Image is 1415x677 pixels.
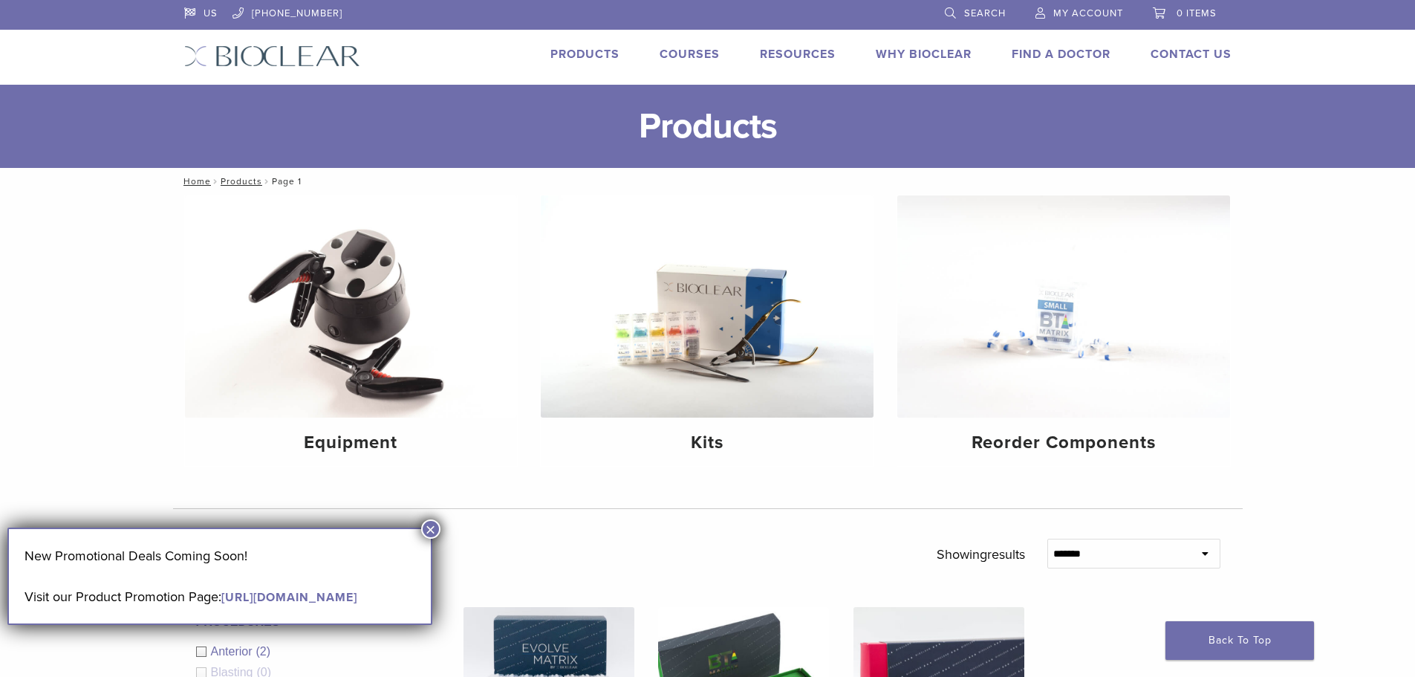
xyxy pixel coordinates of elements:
[179,176,211,187] a: Home
[897,195,1230,466] a: Reorder Components
[1053,7,1123,19] span: My Account
[541,195,874,466] a: Kits
[173,168,1243,195] nav: Page 1
[185,195,518,418] img: Equipment
[909,430,1218,456] h4: Reorder Components
[211,178,221,185] span: /
[25,545,415,567] p: New Promotional Deals Coming Soon!
[937,539,1025,570] p: Showing results
[660,47,720,62] a: Courses
[197,430,506,456] h4: Equipment
[1165,621,1314,660] a: Back To Top
[211,645,256,658] span: Anterior
[553,430,862,456] h4: Kits
[262,178,272,185] span: /
[1151,47,1232,62] a: Contact Us
[1177,7,1217,19] span: 0 items
[897,195,1230,418] img: Reorder Components
[25,586,415,608] p: Visit our Product Promotion Page:
[221,176,262,187] a: Products
[964,7,1006,19] span: Search
[421,519,440,539] button: Close
[1012,47,1110,62] a: Find A Doctor
[876,47,972,62] a: Why Bioclear
[760,47,836,62] a: Resources
[541,195,874,418] img: Kits
[221,590,357,605] a: [URL][DOMAIN_NAME]
[256,645,271,658] span: (2)
[184,45,360,67] img: Bioclear
[550,47,619,62] a: Products
[185,195,518,466] a: Equipment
